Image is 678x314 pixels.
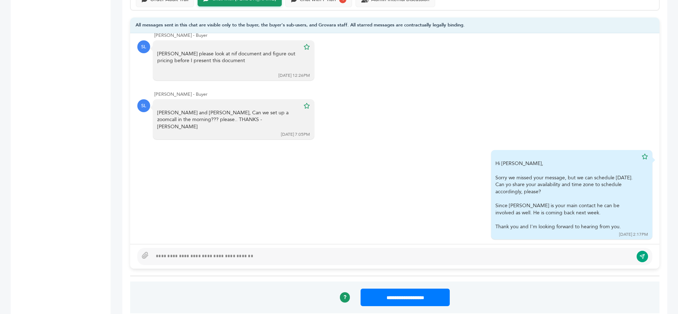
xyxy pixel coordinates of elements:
[495,223,638,230] div: Thank you and I'm looking forward to hearing from you.
[495,174,638,195] div: Sorry we missed your message, but we can schedule [DATE]. Can yo share your availability and time...
[157,50,300,71] div: [PERSON_NAME] please look at nif document and figure out pricing before I present this document
[137,99,150,112] div: SL
[619,231,648,238] div: [DATE] 2:17PM
[340,292,350,302] a: ?
[495,160,638,230] div: Hi [PERSON_NAME],
[154,91,652,98] div: [PERSON_NAME] - Buyer
[281,131,310,138] div: [DATE] 7:05PM
[137,40,150,53] div: SL
[495,202,638,216] div: Since [PERSON_NAME] is your main contact he can be involved as well. He is coming back next week.
[157,116,262,130] span: call in the morning??? please.. THANKS -[PERSON_NAME]
[279,73,310,79] div: [DATE] 12:26PM
[157,109,300,130] div: [PERSON_NAME] and [PERSON_NAME], Can we set up a zoom
[154,32,652,39] div: [PERSON_NAME] - Buyer
[130,18,659,34] div: All messages sent in this chat are visible only to the buyer, the buyer's sub-users, and Grovara ...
